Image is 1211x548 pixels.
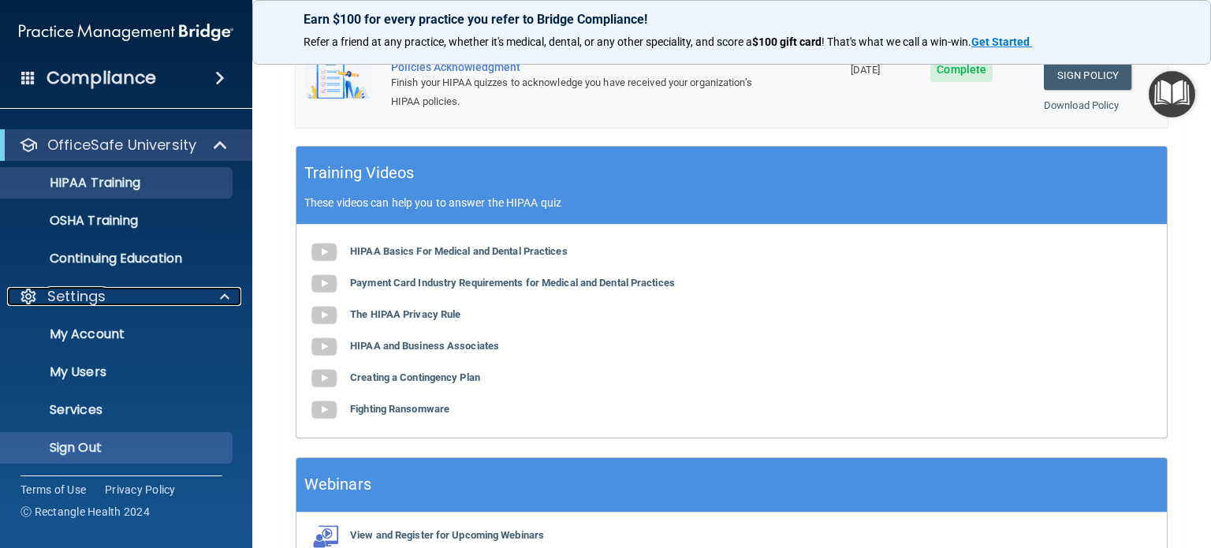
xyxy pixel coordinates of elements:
[971,35,1032,48] a: Get Started
[10,213,138,229] p: OSHA Training
[1044,61,1131,90] a: Sign Policy
[350,371,480,383] b: Creating a Contingency Plan
[105,482,176,498] a: Privacy Policy
[391,61,762,73] div: Policies Acknowledgment
[930,57,993,82] span: Complete
[10,440,225,456] p: Sign Out
[350,308,460,320] b: The HIPAA Privacy Rule
[350,245,568,257] b: HIPAA Basics For Medical and Dental Practices
[752,35,822,48] strong: $100 gift card
[971,35,1030,48] strong: Get Started
[391,73,762,111] div: Finish your HIPAA quizzes to acknowledge you have received your organization’s HIPAA policies.
[308,524,340,548] img: webinarIcon.c7ebbf15.png
[20,482,86,498] a: Terms of Use
[19,287,229,306] a: Settings
[308,268,340,300] img: gray_youtube_icon.38fcd6cc.png
[10,175,140,191] p: HIPAA Training
[47,67,156,89] h4: Compliance
[20,504,150,520] span: Ⓒ Rectangle Health 2024
[851,64,881,76] span: [DATE]
[350,529,544,541] b: View and Register for Upcoming Webinars
[304,471,371,498] h5: Webinars
[304,159,415,187] h5: Training Videos
[308,363,340,394] img: gray_youtube_icon.38fcd6cc.png
[10,326,225,342] p: My Account
[19,136,229,155] a: OfficeSafe University
[47,136,196,155] p: OfficeSafe University
[1149,71,1195,117] button: Open Resource Center
[10,251,225,267] p: Continuing Education
[1044,99,1120,111] a: Download Policy
[350,340,499,352] b: HIPAA and Business Associates
[308,331,340,363] img: gray_youtube_icon.38fcd6cc.png
[19,17,233,48] img: PMB logo
[308,300,340,331] img: gray_youtube_icon.38fcd6cc.png
[822,35,971,48] span: ! That's what we call a win-win.
[304,196,1159,209] p: These videos can help you to answer the HIPAA quiz
[308,394,340,426] img: gray_youtube_icon.38fcd6cc.png
[10,402,225,418] p: Services
[10,364,225,380] p: My Users
[304,12,1160,27] p: Earn $100 for every practice you refer to Bridge Compliance!
[350,403,449,415] b: Fighting Ransomware
[308,237,340,268] img: gray_youtube_icon.38fcd6cc.png
[350,277,675,289] b: Payment Card Industry Requirements for Medical and Dental Practices
[47,287,106,306] p: Settings
[304,35,752,48] span: Refer a friend at any practice, whether it's medical, dental, or any other speciality, and score a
